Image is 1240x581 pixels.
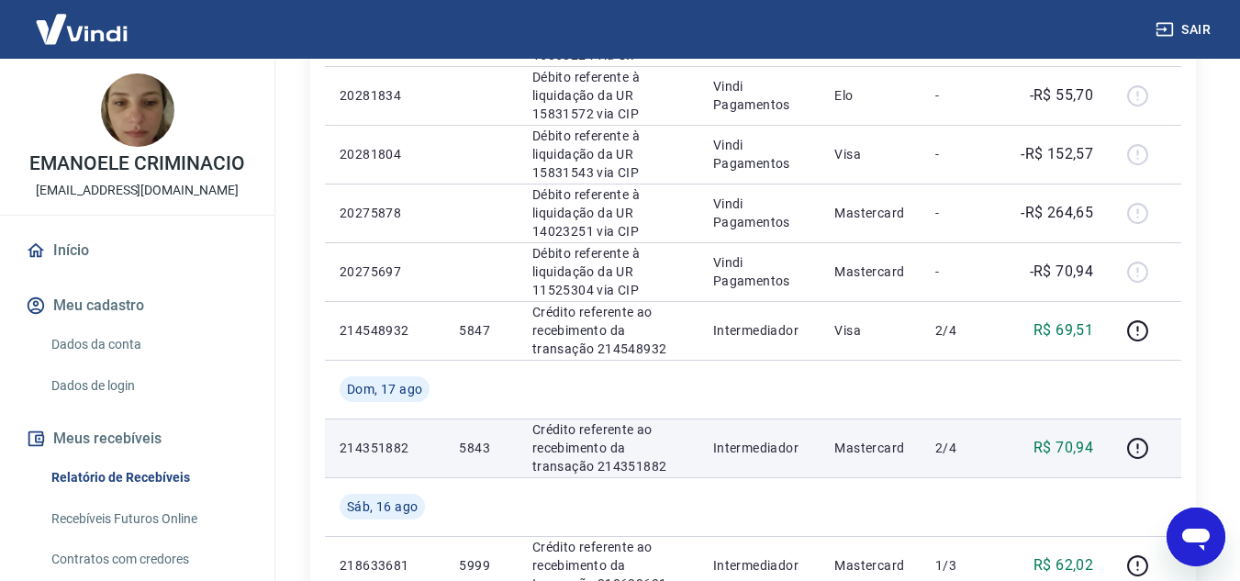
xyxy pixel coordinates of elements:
p: Débito referente à liquidação da UR 11525304 via CIP [532,244,684,299]
button: Meus recebíveis [22,419,252,459]
p: 5847 [459,321,502,340]
img: Vindi [22,1,141,57]
p: Vindi Pagamentos [713,136,806,173]
p: 20275878 [340,204,430,222]
p: Vindi Pagamentos [713,195,806,231]
p: 20281834 [340,86,430,105]
p: [EMAIL_ADDRESS][DOMAIN_NAME] [36,181,239,200]
p: -R$ 70,94 [1030,261,1094,283]
a: Dados de login [44,367,252,405]
a: Recebíveis Futuros Online [44,500,252,538]
p: Intermediador [713,439,806,457]
p: - [935,204,989,222]
p: - [935,86,989,105]
iframe: Botão para abrir a janela de mensagens [1167,508,1225,566]
img: e0e6bb4a-2ca1-4b0b-b750-aa29103dcfa5.jpeg [101,73,174,147]
p: R$ 62,02 [1033,554,1093,576]
p: Crédito referente ao recebimento da transação 214548932 [532,303,684,358]
p: 214548932 [340,321,430,340]
p: Débito referente à liquidação da UR 15831572 via CIP [532,68,684,123]
p: -R$ 152,57 [1021,143,1093,165]
p: Intermediador [713,556,806,575]
p: - [935,263,989,281]
p: Mastercard [834,556,906,575]
p: 20281804 [340,145,430,163]
a: Dados da conta [44,326,252,363]
p: 20275697 [340,263,430,281]
p: -R$ 55,70 [1030,84,1094,106]
p: R$ 69,51 [1033,319,1093,341]
p: Visa [834,145,906,163]
p: 5999 [459,556,502,575]
p: R$ 70,94 [1033,437,1093,459]
p: Crédito referente ao recebimento da transação 214351882 [532,420,684,475]
p: 214351882 [340,439,430,457]
p: Vindi Pagamentos [713,77,806,114]
span: Dom, 17 ago [347,380,422,398]
p: 2/4 [935,321,989,340]
p: Visa [834,321,906,340]
p: Mastercard [834,263,906,281]
span: Sáb, 16 ago [347,497,418,516]
p: Vindi Pagamentos [713,253,806,290]
a: Contratos com credores [44,541,252,578]
a: Início [22,230,252,271]
p: - [935,145,989,163]
p: Mastercard [834,204,906,222]
p: 5843 [459,439,502,457]
p: 2/4 [935,439,989,457]
p: Débito referente à liquidação da UR 14023251 via CIP [532,185,684,240]
a: Relatório de Recebíveis [44,459,252,497]
p: Elo [834,86,906,105]
p: Débito referente à liquidação da UR 15831543 via CIP [532,127,684,182]
p: -R$ 264,65 [1021,202,1093,224]
p: Mastercard [834,439,906,457]
p: 1/3 [935,556,989,575]
p: Intermediador [713,321,806,340]
p: 218633681 [340,556,430,575]
p: EMANOELE CRIMINACIO [29,154,244,173]
button: Sair [1152,13,1218,47]
button: Meu cadastro [22,285,252,326]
